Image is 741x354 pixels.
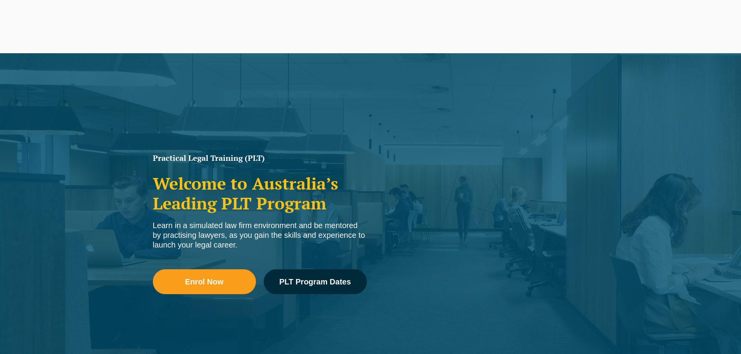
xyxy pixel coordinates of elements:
span: Enrol Now [185,278,224,286]
a: PLT Program Dates [264,269,367,294]
span: PLT Program Dates [279,278,351,286]
a: Enrol Now [153,269,256,294]
h1: Practical Legal Training (PLT) [153,154,367,162]
div: Learn in a simulated law firm environment and be mentored by practising lawyers, as you gain the ... [153,221,367,250]
h2: Welcome to Australia’s Leading PLT Program [153,174,367,213]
